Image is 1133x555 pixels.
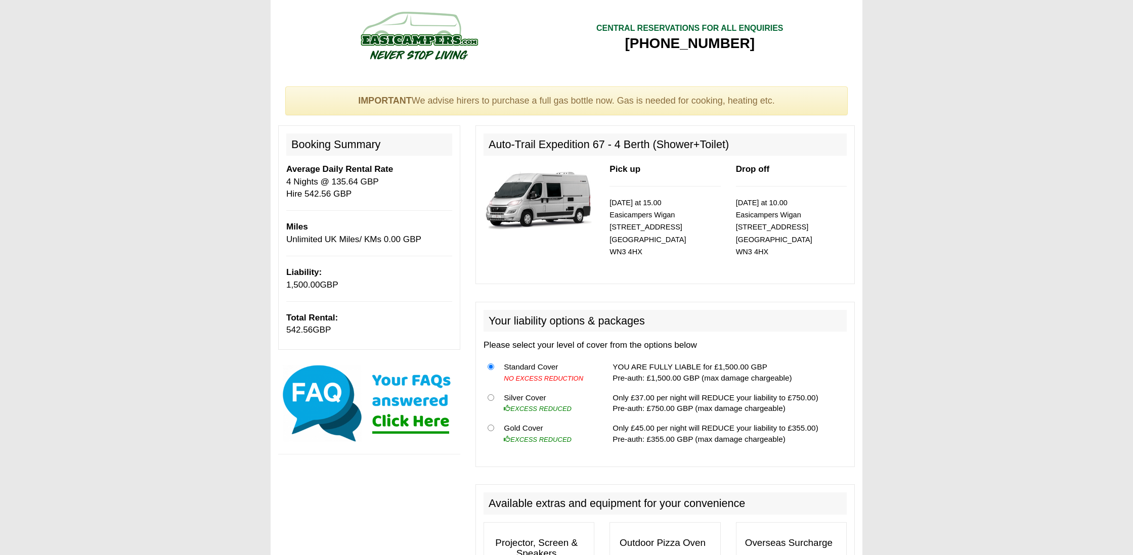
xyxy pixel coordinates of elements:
[286,267,322,277] b: Liability:
[358,96,412,106] strong: IMPORTANT
[608,357,847,388] td: YOU ARE FULLY LIABLE for £1,500.00 GBP Pre-auth: £1,500.00 GBP (max damage chargeable)
[736,533,846,553] h3: Overseas Surcharge
[500,419,597,449] td: Gold Cover
[286,133,452,156] h2: Booking Summary
[504,375,583,382] i: NO EXCESS REDUCTION
[286,163,452,200] p: 4 Nights @ 135.64 GBP Hire 542.56 GBP
[278,363,460,444] img: Click here for our most common FAQs
[285,86,848,116] div: We advise hirers to purchase a full gas bottle now. Gas is needed for cooking, heating etc.
[484,163,594,235] img: 337.jpg
[286,266,452,291] p: GBP
[286,164,393,174] b: Average Daily Rental Rate
[286,313,338,322] b: Total Rental:
[736,164,769,174] b: Drop off
[609,164,640,174] b: Pick up
[484,339,847,351] p: Please select your level of cover from the options below
[286,221,452,246] p: Unlimited UK Miles/ KMs 0.00 GBP
[504,405,572,412] i: EXCESS REDUCED
[484,133,847,156] h2: Auto-Trail Expedition 67 - 4 Berth (Shower+Toilet)
[500,357,597,388] td: Standard Cover
[608,388,847,419] td: Only £37.00 per night will REDUCE your liability to £750.00) Pre-auth: £750.00 GBP (max damage ch...
[323,8,515,63] img: campers-checkout-logo.png
[610,533,720,553] h3: Outdoor Pizza Oven
[504,436,572,443] i: EXCESS REDUCED
[286,312,452,337] p: GBP
[596,23,783,34] div: CENTRAL RESERVATIONS FOR ALL ENQUIRIES
[286,222,308,232] b: Miles
[286,280,320,290] span: 1,500.00
[736,199,812,256] small: [DATE] at 10.00 Easicampers Wigan [STREET_ADDRESS] [GEOGRAPHIC_DATA] WN3 4HX
[500,388,597,419] td: Silver Cover
[484,310,847,332] h2: Your liability options & packages
[596,34,783,53] div: [PHONE_NUMBER]
[484,492,847,515] h2: Available extras and equipment for your convenience
[286,325,313,335] span: 542.56
[608,419,847,449] td: Only £45.00 per night will REDUCE your liability to £355.00) Pre-auth: £355.00 GBP (max damage ch...
[609,199,686,256] small: [DATE] at 15.00 Easicampers Wigan [STREET_ADDRESS] [GEOGRAPHIC_DATA] WN3 4HX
